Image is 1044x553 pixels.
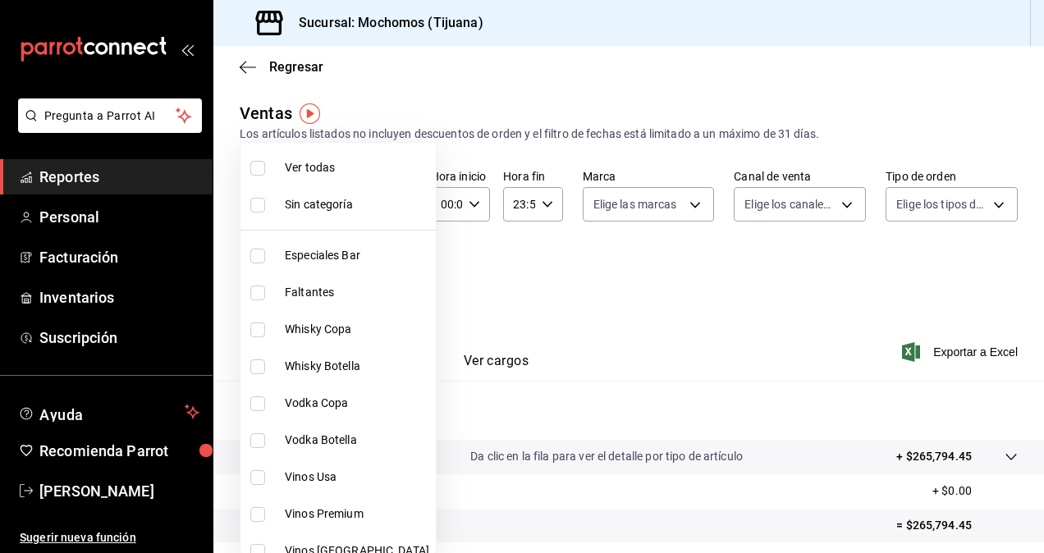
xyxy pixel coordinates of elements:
span: Vinos Usa [285,468,429,486]
span: Especiales Bar [285,247,429,264]
span: Whisky Copa [285,321,429,338]
span: Sin categoría [285,196,429,213]
span: Vodka Botella [285,432,429,449]
span: Vinos Premium [285,505,429,523]
span: Ver todas [285,159,429,176]
img: Tooltip marker [300,103,320,124]
span: Faltantes [285,284,429,301]
span: Vodka Copa [285,395,429,412]
span: Whisky Botella [285,358,429,375]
